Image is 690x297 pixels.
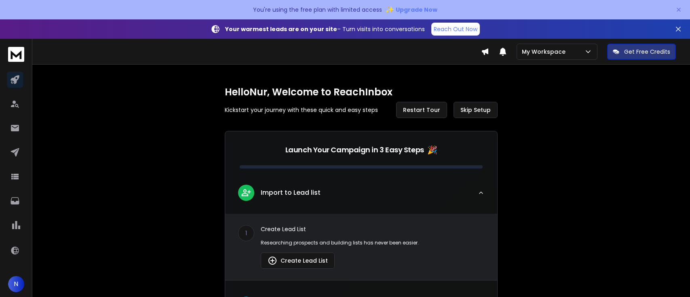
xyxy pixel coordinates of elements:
button: Skip Setup [454,102,498,118]
div: leadImport to Lead list [225,214,497,280]
button: Restart Tour [396,102,447,118]
p: Create Lead List [261,225,484,233]
p: Reach Out Now [434,25,477,33]
img: logo [8,47,24,62]
div: 1 [238,225,254,241]
p: My Workspace [522,48,569,56]
button: leadImport to Lead list [225,178,497,214]
button: N [8,276,24,292]
p: You're using the free plan with limited access [253,6,382,14]
p: Get Free Credits [624,48,670,56]
button: ✨Upgrade Now [385,2,437,18]
span: ✨ [385,4,394,15]
p: Researching prospects and building lists has never been easier. [261,240,484,246]
a: Reach Out Now [431,23,480,36]
p: Kickstart your journey with these quick and easy steps [225,106,378,114]
button: Get Free Credits [607,44,676,60]
button: Create Lead List [261,253,335,269]
strong: Your warmest leads are on your site [225,25,337,33]
img: lead [268,256,277,265]
p: – Turn visits into conversations [225,25,425,33]
p: Launch Your Campaign in 3 Easy Steps [285,144,424,156]
span: 🎉 [427,144,437,156]
span: Skip Setup [460,106,491,114]
h1: Hello Nur , Welcome to ReachInbox [225,86,498,99]
span: Upgrade Now [396,6,437,14]
p: Import to Lead list [261,188,321,198]
img: lead [241,187,251,198]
